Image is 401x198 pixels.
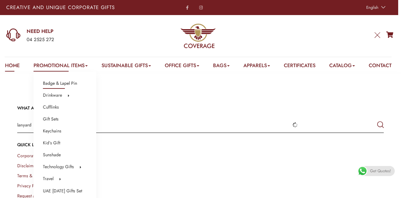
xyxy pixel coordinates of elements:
[17,117,310,132] input: Search products...
[17,163,37,169] a: Disclaimer
[43,127,61,135] a: Keychains
[43,79,77,88] a: Badge & Lapel Pin
[6,5,157,10] p: Creative and Unique Corporate Gifts
[243,62,270,72] a: Apparels
[370,166,391,176] span: Get Quotes!
[43,187,82,195] a: UAE [DATE] Gifts Set
[43,163,74,171] a: Technology Gifts
[43,151,61,159] a: Sunshade
[213,62,230,72] a: Bags
[369,62,392,72] a: Contact
[17,105,384,111] h3: WHAT ARE YOU LOOKING FOR?
[43,103,59,111] a: Cufflinks
[34,62,88,72] a: Promotional Items
[329,62,355,72] a: Catalog
[17,183,43,189] a: Privacy Policy
[284,62,315,72] a: Certificates
[5,62,20,72] a: Home
[17,173,52,179] a: Terms & Condition
[17,142,384,148] h4: QUICK LINKs
[43,175,54,183] a: Travel
[363,3,387,12] a: English
[43,91,62,99] a: Drinkware
[27,36,129,44] div: 04 2525 272
[27,28,129,35] a: NEED HELP
[43,115,59,123] a: Gift Sets
[165,62,199,72] a: Office Gifts
[102,62,151,72] a: Sustainable Gifts
[366,4,378,10] span: English
[17,153,95,159] a: Corporate Gifts in [GEOGRAPHIC_DATA]
[43,139,60,147] a: Kid’s Gift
